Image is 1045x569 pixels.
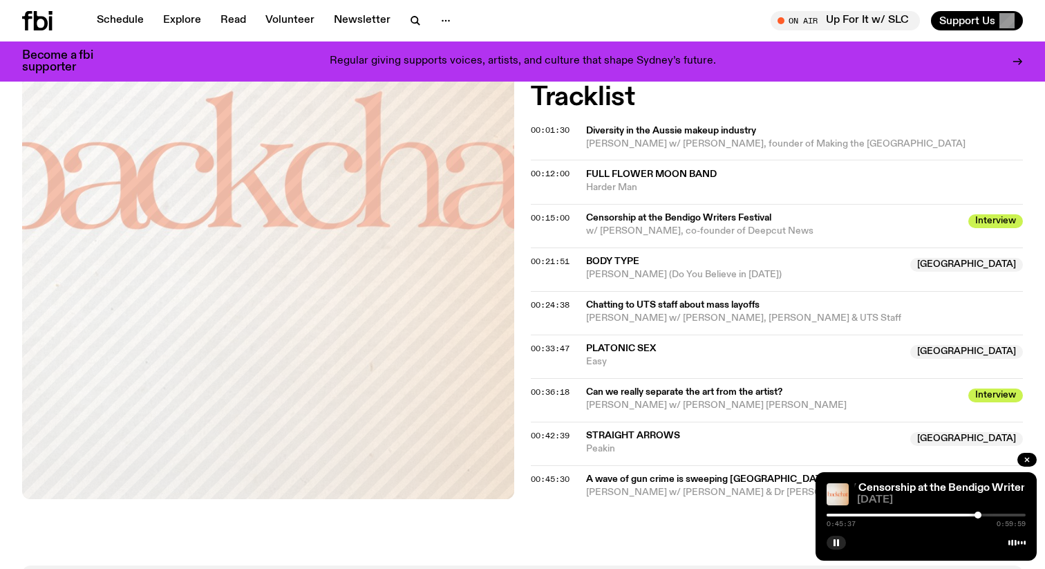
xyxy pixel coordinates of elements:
[939,15,995,27] span: Support Us
[531,430,569,441] span: 00:42:39
[531,170,569,178] button: 00:12:00
[931,11,1023,30] button: Support Us
[586,473,1015,486] span: A wave of gun crime is sweeping [GEOGRAPHIC_DATA]
[531,301,569,309] button: 00:24:38
[155,11,209,30] a: Explore
[531,258,569,265] button: 00:21:51
[827,521,856,528] span: 0:45:37
[531,214,569,222] button: 00:15:00
[22,50,111,73] h3: Become a fbi supporter
[586,256,639,266] span: Body Type
[531,256,569,267] span: 00:21:51
[771,11,920,30] button: On AirUp For It w/ SLC
[531,168,569,179] span: 00:12:00
[531,432,569,440] button: 00:42:39
[586,169,717,179] span: Full Flower Moon Band
[997,521,1026,528] span: 0:59:59
[910,345,1023,359] span: [GEOGRAPHIC_DATA]
[212,11,254,30] a: Read
[586,299,1015,312] span: Chatting to UTS staff about mass layoffs
[586,344,656,353] span: Platonic Sex
[531,212,569,223] span: 00:15:00
[586,400,847,410] span: [PERSON_NAME] w/ [PERSON_NAME] [PERSON_NAME]
[968,389,1023,402] span: Interview
[586,487,867,497] span: [PERSON_NAME] w/ [PERSON_NAME] & Dr [PERSON_NAME]
[586,268,902,281] span: [PERSON_NAME] (Do You Believe in [DATE])
[586,124,1015,138] span: Diversity in the Aussie makeup industry
[531,124,569,136] span: 00:01:30
[586,313,901,323] span: [PERSON_NAME] w/ [PERSON_NAME], [PERSON_NAME] & UTS Staff
[531,85,1023,110] h2: Tracklist
[910,432,1023,446] span: [GEOGRAPHIC_DATA]
[326,11,399,30] a: Newsletter
[330,55,716,68] p: Regular giving supports voices, artists, and culture that shape Sydney’s future.
[531,474,569,485] span: 00:45:30
[531,389,569,396] button: 00:36:18
[586,431,680,440] span: Straight Arrows
[586,226,813,236] span: w/ [PERSON_NAME], co-founder of Deepcut News
[531,386,569,398] span: 00:36:18
[531,345,569,353] button: 00:33:47
[586,212,960,225] span: Censorship at the Bendigo Writers Festival
[586,139,966,149] span: [PERSON_NAME] w/ [PERSON_NAME], founder of Making the [GEOGRAPHIC_DATA]
[531,343,569,354] span: 00:33:47
[88,11,152,30] a: Schedule
[968,214,1023,228] span: Interview
[586,442,902,456] span: Peakin
[586,386,960,399] span: Can we really separate the art from the artist?
[531,476,569,483] button: 00:45:30
[857,495,1026,505] span: [DATE]
[531,127,569,134] button: 00:01:30
[586,355,902,369] span: Easy
[257,11,323,30] a: Volunteer
[531,299,569,310] span: 00:24:38
[910,258,1023,272] span: [GEOGRAPHIC_DATA]
[586,181,1023,194] span: Harder Man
